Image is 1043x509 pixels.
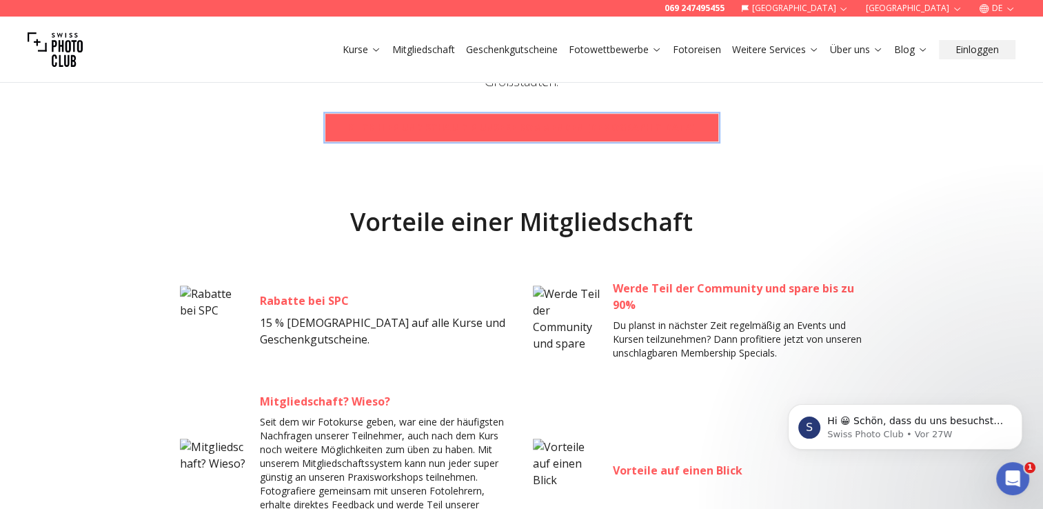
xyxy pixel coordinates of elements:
[343,43,381,57] a: Kurse
[337,40,387,59] button: Kurse
[727,40,824,59] button: Weitere Services
[613,319,864,360] p: Du planst in nächster Zeit regelmäßig an Events und Kursen teilzunehmen? Dann profitiere jetzt vo...
[1024,462,1035,473] span: 1
[460,40,563,59] button: Geschenkgutscheine
[325,113,719,142] a: Klick hier und schau dir unsere kommenden [DEMOGRAPHIC_DATA]
[939,40,1015,59] button: Einloggen
[260,393,511,410] h3: Mitgliedschaft? Wieso?
[889,40,933,59] button: Blog
[28,22,83,77] img: Swiss photo club
[180,439,249,508] img: Mitgliedschaft? Wieso?
[180,208,864,236] h2: Vorteile einer Mitgliedschaft
[569,43,662,57] a: Fotowettbewerbe
[824,40,889,59] button: Über uns
[613,462,742,479] h3: Vorteile auf einen Blick
[563,40,667,59] button: Fotowettbewerbe
[673,43,721,57] a: Fotoreisen
[613,280,864,313] h3: Werde Teil der Community und spare bis zu 90%
[347,121,696,134] b: Klick hier und schau dir unsere kommenden [DEMOGRAPHIC_DATA]
[667,40,727,59] button: Fotoreisen
[533,286,602,355] img: Werde Teil der Community und spare bis zu 90%
[767,375,1043,472] iframe: Intercom notifications Nachricht
[466,43,558,57] a: Geschenkgutscheine
[387,40,460,59] button: Mitgliedschaft
[665,3,725,14] a: 069 247495455
[260,292,511,309] h3: Rabatte bei SPC
[180,286,249,355] img: Rabatte bei SPC
[392,43,455,57] a: Mitgliedschaft
[732,43,819,57] a: Weitere Services
[830,43,883,57] a: Über uns
[894,43,928,57] a: Blog
[996,462,1029,495] iframe: Intercom live chat
[260,315,505,347] span: 15 % [DEMOGRAPHIC_DATA] auf alle Kurse und Geschenkgutscheine.
[533,439,602,508] img: Vorteile auf einen Blick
